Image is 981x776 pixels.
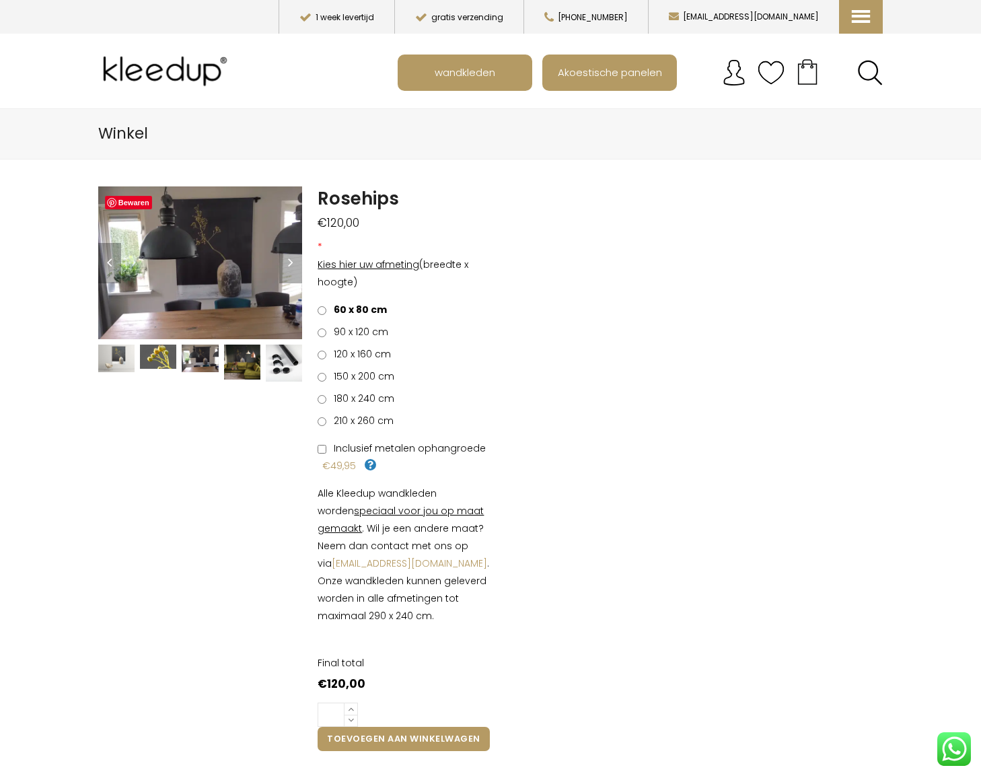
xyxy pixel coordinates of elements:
span: € [318,215,327,231]
input: Inclusief metalen ophangroede [318,445,326,454]
a: Bewaren [105,196,152,209]
span: Kies hier uw afmeting [318,258,419,271]
img: verlanglijstje.svg [758,59,785,86]
input: 90 x 120 cm [318,328,326,337]
a: Akoestische panelen [544,56,676,90]
h1: Rosehips [318,186,490,211]
span: 120 x 160 cm [329,347,391,361]
input: Productaantal [318,703,344,727]
span: Akoestische panelen [550,59,669,85]
img: Rosehips - Afbeelding 4 [224,345,260,379]
a: Next [279,243,302,283]
a: Previous [98,243,121,283]
span: Winkel [98,122,148,144]
span: speciaal voor jou op maat gemaakt [318,504,484,535]
img: Rosehips - Afbeelding 3 [182,345,218,372]
input: 150 x 200 cm [318,373,326,382]
a: Search [857,60,883,85]
input: 180 x 240 cm [318,395,326,404]
button: Toevoegen aan winkelwagen [318,727,489,751]
span: €49,95 [322,459,356,472]
a: Your cart [785,55,830,88]
a: wandkleden [399,56,531,90]
span: Inclusief metalen ophangroede [329,442,486,455]
img: Kleedup [98,44,237,98]
bdi: 120,00 [318,676,365,692]
nav: Main menu [398,55,893,91]
span: 90 x 120 cm [329,325,388,339]
bdi: 120,00 [318,215,359,231]
span: 210 x 260 cm [329,414,394,427]
img: Rosehips [98,345,135,372]
input: 210 x 260 cm [318,417,326,426]
span: 180 x 240 cm [329,392,394,405]
a: [EMAIL_ADDRESS][DOMAIN_NAME] [332,557,487,570]
input: 120 x 160 cm [318,351,326,359]
input: 60 x 80 cm [318,306,326,315]
img: Rosehips - Afbeelding 2 [140,345,176,369]
span: 150 x 200 cm [329,369,394,383]
span: wandkleden [427,59,503,85]
p: (breedte x hoogte) [318,256,490,291]
span: 60 x 80 cm [329,303,387,316]
p: Alle Kleedup wandkleden worden . Wil je een andere maat? Neem dan contact met ons op via . Onze w... [318,485,490,625]
img: Rosehips - Afbeelding 5 [266,345,302,381]
img: account.svg [721,59,748,86]
dt: Final total [318,654,490,672]
span: € [318,676,327,692]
